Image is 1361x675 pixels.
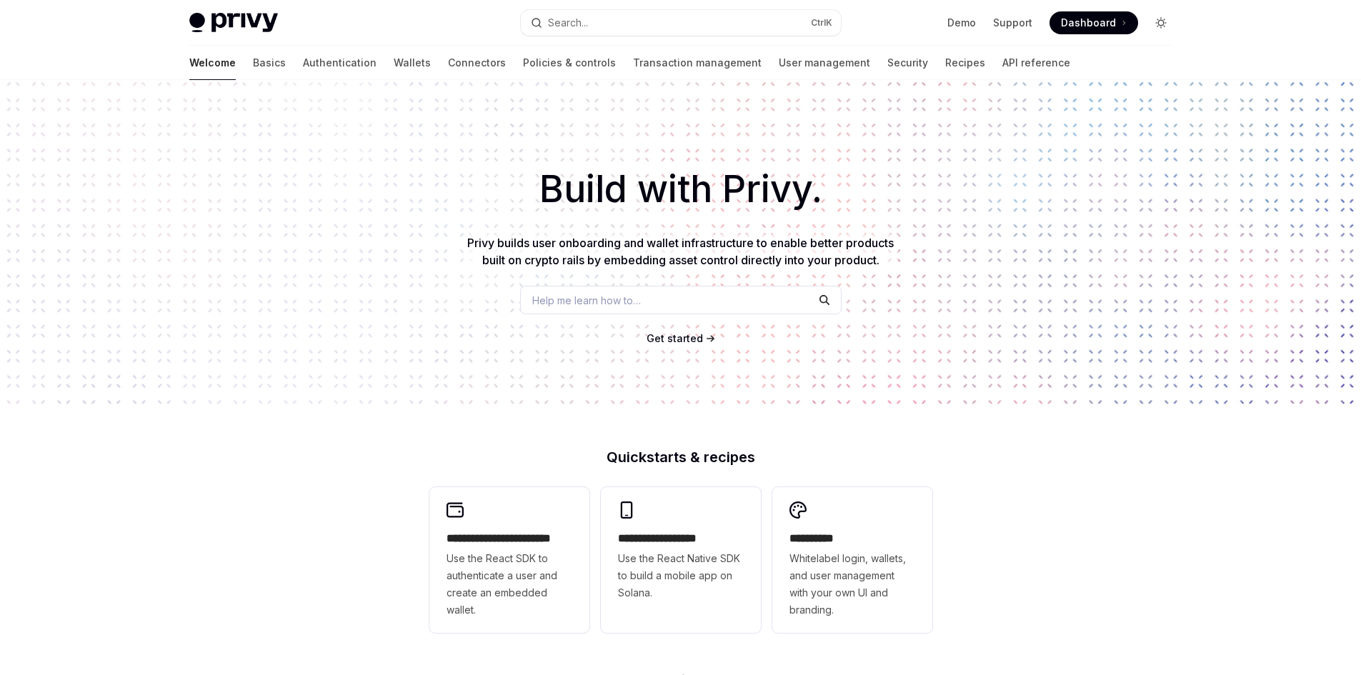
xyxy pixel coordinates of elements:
[779,46,870,80] a: User management
[303,46,377,80] a: Authentication
[253,46,286,80] a: Basics
[1061,16,1116,30] span: Dashboard
[521,10,841,36] button: Search...CtrlK
[945,46,985,80] a: Recipes
[947,16,976,30] a: Demo
[429,450,932,464] h2: Quickstarts & recipes
[1150,11,1172,34] button: Toggle dark mode
[447,550,572,619] span: Use the React SDK to authenticate a user and create an embedded wallet.
[189,13,278,33] img: light logo
[189,46,236,80] a: Welcome
[887,46,928,80] a: Security
[618,550,744,601] span: Use the React Native SDK to build a mobile app on Solana.
[789,550,915,619] span: Whitelabel login, wallets, and user management with your own UI and branding.
[1002,46,1070,80] a: API reference
[647,332,703,344] span: Get started
[23,161,1338,217] h1: Build with Privy.
[467,236,894,267] span: Privy builds user onboarding and wallet infrastructure to enable better products built on crypto ...
[601,487,761,633] a: **** **** **** ***Use the React Native SDK to build a mobile app on Solana.
[523,46,616,80] a: Policies & controls
[647,331,703,346] a: Get started
[993,16,1032,30] a: Support
[633,46,762,80] a: Transaction management
[532,293,641,308] span: Help me learn how to…
[548,14,588,31] div: Search...
[772,487,932,633] a: **** *****Whitelabel login, wallets, and user management with your own UI and branding.
[811,17,832,29] span: Ctrl K
[448,46,506,80] a: Connectors
[1050,11,1138,34] a: Dashboard
[394,46,431,80] a: Wallets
